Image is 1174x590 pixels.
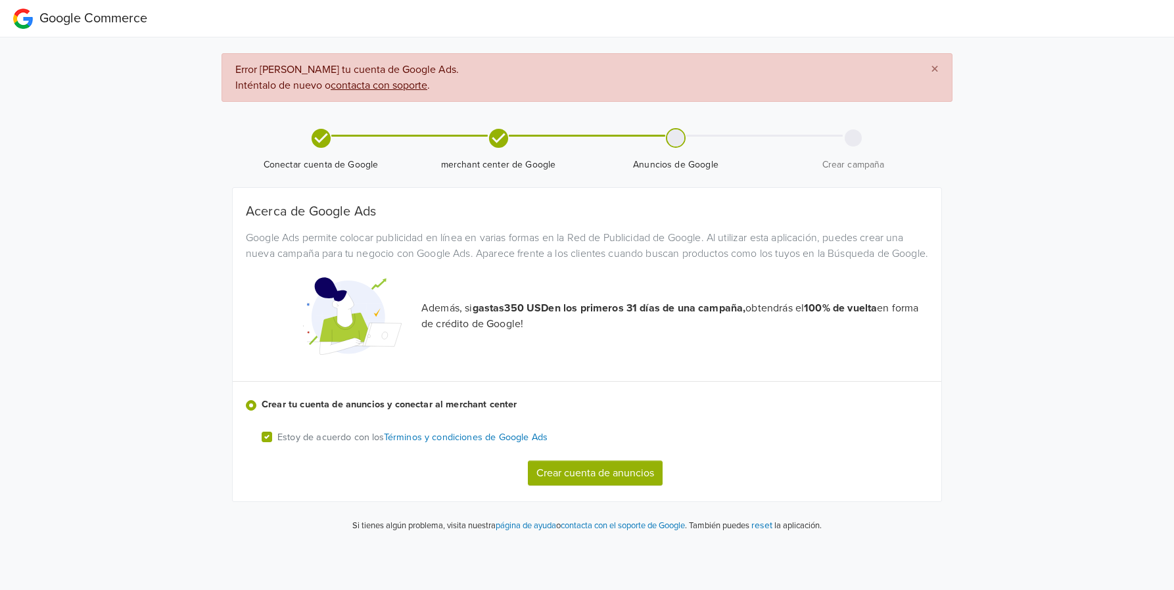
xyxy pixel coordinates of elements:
div: Google Ads permite colocar publicidad en línea en varias formas en la Red de Publicidad de Google... [236,230,938,261]
span: merchant center de Google [415,158,582,171]
span: × [931,60,939,79]
span: Crear campaña [770,158,937,171]
p: Estoy de acuerdo con los [277,430,548,445]
button: Crear cuenta de anuncios [528,461,663,486]
strong: gastas 350 USD en los primeros 31 días de una campaña, [473,302,746,315]
a: contacta con el soporte de Google [561,520,685,531]
div: Inténtalo de nuevo o . [235,78,910,93]
span: Conectar cuenta de Google [237,158,404,171]
label: Crear tu cuenta de anuncios y conectar al merchant center [262,397,928,412]
span: Anuncios de Google [592,158,759,171]
p: También puedes la aplicación. [687,518,822,533]
p: Además, si obtendrás el en forma de crédito de Google! [421,300,928,332]
h5: Acerca de Google Ads [246,204,928,219]
button: Close [918,54,952,85]
strong: 100% de vuelta [804,302,877,315]
a: Términos y condiciones de Google Ads [384,432,548,443]
a: página de ayuda [496,520,556,531]
img: Google Promotional Codes [303,267,402,365]
button: reset [751,518,772,533]
p: Si tienes algún problema, visita nuestra o . [352,520,687,533]
span: Error [PERSON_NAME] tu cuenta de Google Ads. [235,63,910,93]
a: contacta con soporte [331,79,427,92]
span: Google Commerce [39,11,147,26]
